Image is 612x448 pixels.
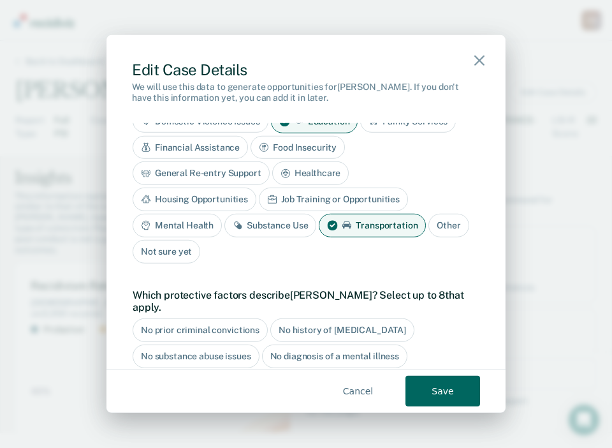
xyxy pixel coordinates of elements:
[270,318,414,342] div: No history of [MEDICAL_DATA]
[133,318,268,342] div: No prior criminal convictions
[319,214,426,237] div: Transportation
[321,376,395,407] button: Cancel
[133,214,222,237] div: Mental Health
[224,214,316,237] div: Substance Use
[133,161,270,185] div: General Re-entry Support
[133,135,248,159] div: Financial Assistance
[132,82,480,103] div: We will use this data to generate opportunities for [PERSON_NAME] . If you don't have this inform...
[405,376,480,407] button: Save
[132,61,480,79] div: Edit Case Details
[272,161,349,185] div: Healthcare
[133,188,256,211] div: Housing Opportunities
[262,345,408,368] div: No diagnosis of a mental illness
[259,188,408,211] div: Job Training or Opportunities
[133,345,259,368] div: No substance abuse issues
[133,289,473,313] label: Which protective factors describe [PERSON_NAME] ? Select up to 8 that apply.
[428,214,469,237] div: Other
[133,240,200,264] div: Not sure yet
[251,135,345,159] div: Food Insecurity
[271,109,358,133] div: Education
